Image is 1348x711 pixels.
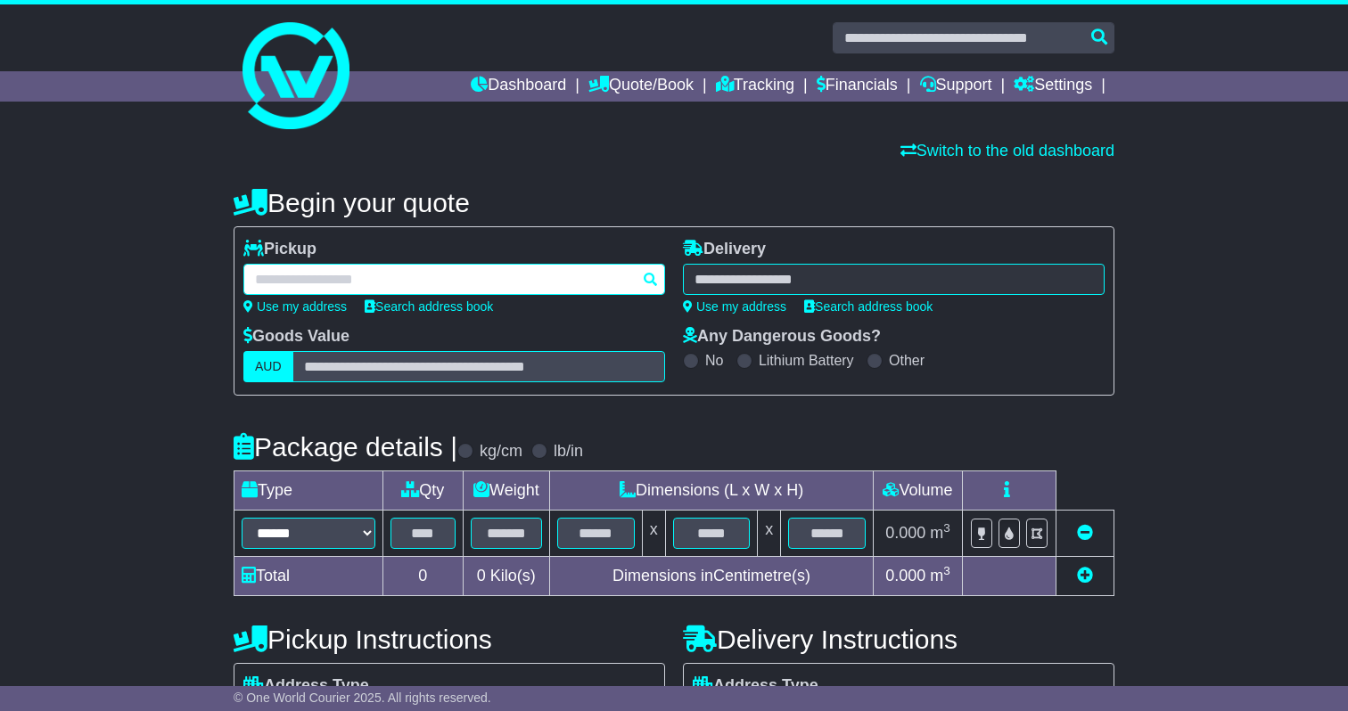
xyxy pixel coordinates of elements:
label: Any Dangerous Goods? [683,327,881,347]
typeahead: Please provide city [243,264,665,295]
span: m [930,524,950,542]
a: Support [920,71,992,102]
td: Kilo(s) [463,557,550,596]
a: Search address book [365,299,493,314]
label: Pickup [243,240,316,259]
td: x [758,511,781,557]
label: kg/cm [480,442,522,462]
td: Weight [463,471,550,511]
td: Total [234,557,383,596]
label: Goods Value [243,327,349,347]
span: 0.000 [885,524,925,542]
a: Search address book [804,299,933,314]
a: Add new item [1077,567,1093,584]
h4: Delivery Instructions [683,625,1114,654]
label: No [705,352,723,369]
td: Qty [383,471,464,511]
td: Dimensions (L x W x H) [550,471,874,511]
sup: 3 [943,564,950,577]
td: 0 [383,557,464,596]
a: Financials [817,71,898,102]
span: 0.000 [885,567,925,584]
a: Quote/Book [588,71,694,102]
h4: Package details | [234,432,457,462]
a: Remove this item [1077,524,1093,542]
a: Use my address [243,299,347,314]
td: Type [234,471,383,511]
h4: Begin your quote [234,188,1114,217]
label: Other [889,352,925,369]
span: © One World Courier 2025. All rights reserved. [234,691,491,705]
label: Address Type [243,676,369,696]
a: Switch to the old dashboard [900,142,1114,159]
label: lb/in [554,442,583,462]
td: x [642,511,665,557]
label: AUD [243,351,293,382]
h4: Pickup Instructions [234,625,665,654]
sup: 3 [943,521,950,535]
a: Settings [1014,71,1092,102]
span: 0 [477,567,486,584]
a: Tracking [716,71,794,102]
td: Dimensions in Centimetre(s) [550,557,874,596]
label: Delivery [683,240,766,259]
span: m [930,567,950,584]
a: Dashboard [471,71,566,102]
td: Volume [873,471,962,511]
a: Use my address [683,299,786,314]
label: Lithium Battery [759,352,854,369]
label: Address Type [693,676,818,696]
